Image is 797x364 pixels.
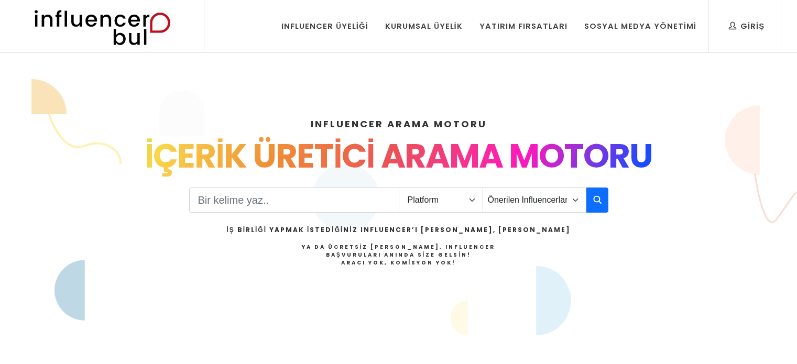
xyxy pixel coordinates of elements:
strong: Aracı Yok, Komisyon Yok! [341,259,456,267]
div: Yatırım Fırsatları [479,20,567,32]
div: Influencer Üyeliği [281,20,368,32]
div: Kurumsal Üyelik [385,20,463,32]
input: Search [189,187,399,213]
h4: Ya da Ücretsiz [PERSON_NAME], Influencer Başvuruları Anında Size Gelsin! [226,243,570,267]
h4: INFLUENCER ARAMA MOTORU [59,117,738,131]
div: Sosyal Medya Yönetimi [584,20,696,32]
div: İÇERİK ÜRETİCİ ARAMA MOTORU [59,131,738,181]
div: Giriş [729,20,765,32]
h2: İş Birliği Yapmak İstediğiniz Influencer’ı [PERSON_NAME], [PERSON_NAME] [226,225,570,235]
